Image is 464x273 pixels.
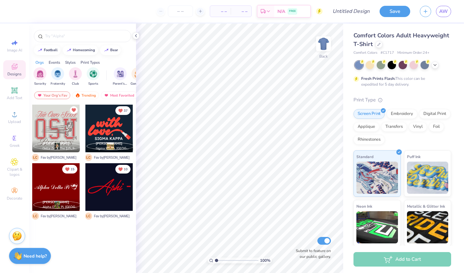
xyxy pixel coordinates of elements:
span: Minimum Order: 24 + [397,50,430,56]
span: Puff Ink [407,153,420,160]
span: L C [85,212,92,220]
div: Events [49,60,60,65]
span: Comfort Colors Adult Heavyweight T-Shirt [353,32,449,48]
span: Decorate [7,196,22,201]
span: Metallic & Glitter Ink [407,203,445,210]
span: Fav by [PERSON_NAME] [94,155,130,160]
img: Puff Ink [407,162,449,194]
img: Sorority Image [36,70,44,78]
span: Fav by [PERSON_NAME] [41,155,76,160]
span: # C1717 [381,50,394,56]
button: filter button [87,67,100,86]
img: trend_line.gif [66,48,72,52]
span: Standard [356,153,373,160]
img: Back [317,37,330,50]
span: Alpha Delta Pi, [GEOGRAPHIC_DATA][US_STATE][PERSON_NAME] [43,205,77,210]
span: L C [32,154,39,161]
button: football [34,45,61,55]
span: L C [32,212,39,220]
span: Comfort Colors [353,50,377,56]
span: Sports [88,81,98,86]
div: Back [319,53,328,59]
button: filter button [51,67,65,86]
button: homecoming [63,45,98,55]
span: Fav by [PERSON_NAME] [94,214,130,219]
span: [PERSON_NAME] [96,141,122,146]
span: FREE [289,9,296,14]
div: Applique [353,122,379,132]
strong: Need help? [24,253,47,259]
span: Parent's Weekend [113,81,128,86]
div: Print Type [353,96,451,104]
span: [PERSON_NAME] [43,141,69,146]
button: Save [380,6,410,17]
span: Sorority [34,81,46,86]
img: trend_line.gif [37,48,43,52]
button: filter button [69,67,82,86]
span: [PERSON_NAME] [43,200,69,204]
img: trending.gif [75,93,80,98]
span: Image AI [7,48,22,53]
div: football [44,48,58,52]
img: Metallic & Glitter Ink [407,211,449,243]
img: Fraternity Image [54,70,61,78]
div: Most Favorited [101,91,137,99]
div: Screen Print [353,109,385,119]
img: Neon Ink [356,211,398,243]
input: – – [168,5,193,17]
span: N/A [277,8,285,15]
img: most_fav.gif [37,93,42,98]
div: filter for Club [69,67,82,86]
div: Orgs [35,60,44,65]
span: – – [235,8,247,15]
img: Club Image [72,70,79,78]
div: Vinyl [409,122,427,132]
a: AW [436,6,451,17]
div: Trending [72,91,99,99]
div: filter for Game Day [130,67,145,86]
div: Transfers [381,122,407,132]
span: AW [439,8,448,15]
div: Your Org's Fav [34,91,70,99]
span: – – [214,8,227,15]
input: Try "Alpha" [44,33,127,39]
span: Neon Ink [356,203,372,210]
span: Fraternity [51,81,65,86]
button: filter button [34,67,46,86]
div: homecoming [73,48,95,52]
div: Digital Print [419,109,450,119]
label: Submit to feature on our public gallery. [292,248,331,259]
div: Styles [65,60,76,65]
span: Club [72,81,79,86]
img: Parent's Weekend Image [117,70,124,78]
img: Sports Image [90,70,97,78]
span: Greek [10,143,20,148]
div: Print Types [81,60,100,65]
span: Fav by [PERSON_NAME] [41,214,76,219]
button: bear [100,45,121,55]
span: Clipart & logos [3,167,26,177]
div: Foil [429,122,444,132]
span: Upload [8,119,21,124]
button: filter button [130,67,145,86]
span: Sigma Kappa, [GEOGRAPHIC_DATA][US_STATE], [GEOGRAPHIC_DATA] [96,146,130,151]
span: Add Text [7,95,22,100]
div: filter for Fraternity [51,67,65,86]
strong: Fresh Prints Flash: [361,76,395,81]
div: Rhinestones [353,135,385,145]
img: Game Day Image [134,70,142,78]
div: This color can be expedited for 5 day delivery. [361,76,440,87]
button: filter button [113,67,128,86]
span: Designs [7,71,22,77]
span: Delta Zeta, The [US_STATE][GEOGRAPHIC_DATA] [43,146,77,151]
img: Standard [356,162,398,194]
div: Embroidery [387,109,417,119]
span: 100 % [260,258,270,263]
img: most_fav.gif [104,93,109,98]
span: L C [85,154,92,161]
div: filter for Parent's Weekend [113,67,128,86]
span: Game Day [130,81,145,86]
div: filter for Sports [87,67,100,86]
div: bear [110,48,118,52]
input: Untitled Design [327,5,375,18]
